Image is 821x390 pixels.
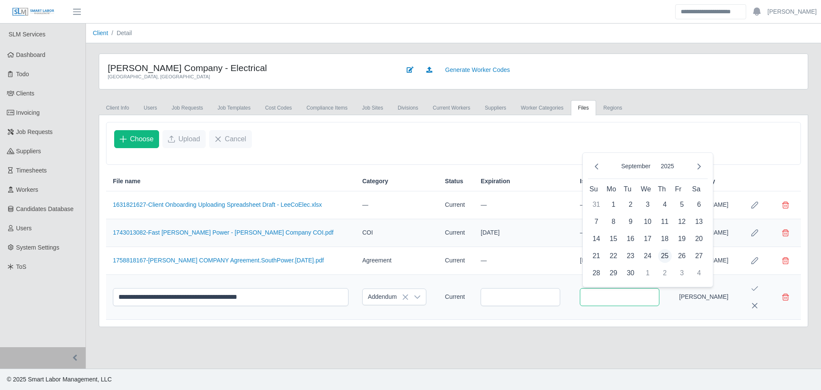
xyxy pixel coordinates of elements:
[675,4,746,19] input: Search
[162,130,206,148] button: Upload
[657,160,677,173] button: Choose Year
[691,213,708,230] td: 13
[658,198,672,211] span: 4
[622,196,639,213] td: 2
[588,196,605,213] td: 31
[136,100,164,116] a: Users
[641,232,655,246] span: 17
[113,201,322,208] a: 1631821627-Client Onboarding Uploading Spreadsheet Draft - LeeCoElec.xlsx
[639,247,656,265] td: 24
[768,7,817,16] a: [PERSON_NAME]
[16,128,53,135] span: Job Requests
[299,100,355,116] a: Compliance Items
[641,249,655,263] span: 24
[99,100,136,116] a: Client Info
[746,196,763,214] button: Row Edit
[624,266,638,280] span: 30
[178,134,200,144] span: Upload
[440,63,515,77] a: Generate Worker Codes
[658,185,666,193] span: Th
[514,100,571,116] a: Worker Categories
[618,160,654,173] button: Choose Month
[607,215,620,229] span: 8
[16,263,27,270] span: ToS
[590,215,603,229] span: 7
[355,247,438,275] td: Agreement
[639,265,656,282] td: 1
[16,205,74,212] span: Candidates Database
[362,177,388,186] span: Category
[445,177,464,186] span: Status
[474,191,573,219] td: —
[590,266,603,280] span: 28
[746,280,763,297] button: Save Edit
[607,249,620,263] span: 22
[113,177,141,186] span: File name
[622,230,639,247] td: 16
[691,247,708,265] td: 27
[108,63,388,73] h4: [PERSON_NAME] Company - Electrical
[588,230,605,247] td: 14
[588,158,605,175] button: Previous Month
[605,265,622,282] td: 29
[93,30,108,36] a: Client
[588,265,605,282] td: 28
[777,224,794,241] button: Delete file
[622,247,639,265] td: 23
[438,247,474,275] td: Current
[209,130,252,148] button: Cancel
[478,100,514,116] a: Suppliers
[438,275,474,320] td: Current
[425,100,478,116] a: Current Workers
[656,213,673,230] td: 11
[130,134,154,144] span: Choose
[639,196,656,213] td: 3
[355,191,438,219] td: —
[438,219,474,247] td: Current
[675,198,689,211] span: 5
[658,249,672,263] span: 25
[746,252,763,269] button: Row Edit
[16,71,29,77] span: Todo
[588,247,605,265] td: 21
[639,213,656,230] td: 10
[108,29,132,38] li: Detail
[7,376,112,383] span: © 2025 Smart Labor Management, LLC
[777,252,794,269] button: Delete file
[673,213,691,230] td: 12
[673,265,691,282] td: 3
[438,191,474,219] td: Current
[622,265,639,282] td: 30
[573,191,672,219] td: —
[675,185,682,193] span: Fr
[656,265,673,282] td: 2
[658,232,672,246] span: 18
[746,224,763,241] button: Row Edit
[16,167,47,174] span: Timesheets
[692,232,706,246] span: 20
[746,297,763,314] button: Cancel Edit
[673,230,691,247] td: 19
[16,109,40,116] span: Invoicing
[605,196,622,213] td: 1
[607,266,620,280] span: 29
[624,232,638,246] span: 16
[16,225,32,232] span: Users
[590,232,603,246] span: 14
[641,198,655,211] span: 3
[113,229,334,236] a: 1743013082-Fast [PERSON_NAME] Power - [PERSON_NAME] Company COI.pdf
[605,247,622,265] td: 22
[571,100,596,116] a: Files
[573,247,672,275] td: [DATE]
[641,215,655,229] span: 10
[675,215,689,229] span: 12
[225,134,246,144] span: Cancel
[210,100,258,116] a: Job Templates
[691,265,708,282] td: 4
[607,232,620,246] span: 15
[639,230,656,247] td: 17
[355,219,438,247] td: COI
[658,215,672,229] span: 11
[596,100,629,116] a: Regions
[16,244,59,251] span: System Settings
